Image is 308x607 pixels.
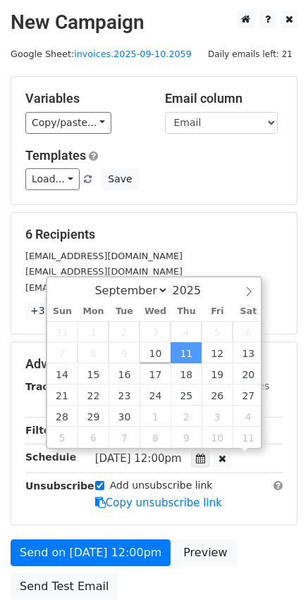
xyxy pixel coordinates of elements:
[109,342,140,363] span: September 9, 2025
[78,321,109,342] span: September 1, 2025
[25,381,73,392] strong: Tracking
[109,384,140,406] span: September 23, 2025
[47,406,78,427] span: September 28, 2025
[109,321,140,342] span: September 2, 2025
[25,227,283,242] h5: 6 Recipients
[171,307,202,316] span: Thu
[25,266,183,277] small: [EMAIL_ADDRESS][DOMAIN_NAME]
[140,307,171,316] span: Wed
[47,307,78,316] span: Sun
[25,480,94,492] strong: Unsubscribe
[202,406,233,427] span: October 3, 2025
[25,425,61,436] strong: Filters
[233,406,264,427] span: October 4, 2025
[78,307,109,316] span: Mon
[168,284,219,297] input: Year
[47,342,78,363] span: September 7, 2025
[109,406,140,427] span: September 30, 2025
[95,452,182,465] span: [DATE] 12:00pm
[109,363,140,384] span: September 16, 2025
[25,148,86,163] a: Templates
[140,406,171,427] span: October 1, 2025
[78,427,109,448] span: October 6, 2025
[202,384,233,406] span: September 26, 2025
[233,384,264,406] span: September 27, 2025
[47,321,78,342] span: August 31, 2025
[25,282,183,293] small: [EMAIL_ADDRESS][DOMAIN_NAME]
[11,11,297,35] h2: New Campaign
[202,342,233,363] span: September 12, 2025
[233,342,264,363] span: September 13, 2025
[174,539,236,566] a: Preview
[25,302,78,320] a: +3 more
[140,321,171,342] span: September 3, 2025
[233,307,264,316] span: Sat
[11,539,171,566] a: Send on [DATE] 12:00pm
[25,251,183,261] small: [EMAIL_ADDRESS][DOMAIN_NAME]
[171,321,202,342] span: September 4, 2025
[140,427,171,448] span: October 8, 2025
[78,363,109,384] span: September 15, 2025
[47,363,78,384] span: September 14, 2025
[140,342,171,363] span: September 10, 2025
[238,539,308,607] iframe: Chat Widget
[11,49,192,59] small: Google Sheet:
[203,49,297,59] a: Daily emails left: 21
[140,384,171,406] span: September 24, 2025
[110,478,213,493] label: Add unsubscribe link
[47,427,78,448] span: October 5, 2025
[109,307,140,316] span: Tue
[11,573,118,600] a: Send Test Email
[233,427,264,448] span: October 11, 2025
[202,307,233,316] span: Fri
[202,321,233,342] span: September 5, 2025
[78,342,109,363] span: September 8, 2025
[202,427,233,448] span: October 10, 2025
[233,363,264,384] span: September 20, 2025
[95,496,222,509] a: Copy unsubscribe link
[203,46,297,62] span: Daily emails left: 21
[140,363,171,384] span: September 17, 2025
[25,168,80,190] a: Load...
[202,363,233,384] span: September 19, 2025
[171,384,202,406] span: September 25, 2025
[74,49,192,59] a: invoices.2025-09-10.2059
[25,112,111,134] a: Copy/paste...
[171,363,202,384] span: September 18, 2025
[101,168,138,190] button: Save
[109,427,140,448] span: October 7, 2025
[25,356,283,372] h5: Advanced
[25,451,76,463] strong: Schedule
[78,384,109,406] span: September 22, 2025
[165,91,283,106] h5: Email column
[47,384,78,406] span: September 21, 2025
[171,427,202,448] span: October 9, 2025
[233,321,264,342] span: September 6, 2025
[78,406,109,427] span: September 29, 2025
[171,342,202,363] span: September 11, 2025
[25,91,144,106] h5: Variables
[171,406,202,427] span: October 2, 2025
